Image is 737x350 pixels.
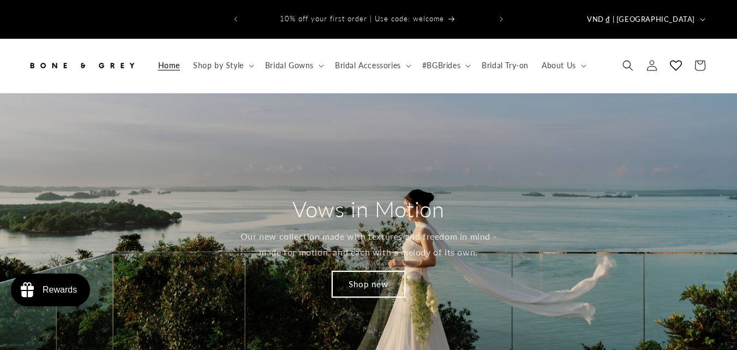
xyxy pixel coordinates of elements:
a: Bone and Grey Bridal [23,50,141,82]
img: Bone and Grey Bridal [27,54,136,78]
span: About Us [542,61,576,70]
span: Bridal Gowns [265,61,314,70]
summary: Bridal Accessories [328,54,416,77]
span: Shop by Style [193,61,244,70]
a: Bridal Try-on [475,54,535,77]
summary: Shop by Style [187,54,259,77]
a: Shop new [332,271,405,297]
button: Previous announcement [224,9,248,29]
span: 10% off your first order | Use code: welcome [280,14,444,23]
a: Home [152,54,187,77]
span: Bridal Try-on [482,61,529,70]
summary: #BGBrides [416,54,475,77]
summary: Bridal Gowns [259,54,328,77]
p: Our new collection made with textures and freedom in mind - made for motion, and each with a melo... [239,229,498,260]
summary: Search [616,54,640,78]
span: Home [158,61,180,70]
button: VND ₫ | [GEOGRAPHIC_DATA] [580,9,710,29]
div: Rewards [43,285,77,295]
span: Bridal Accessories [335,61,401,70]
span: #BGBrides [422,61,460,70]
span: VND ₫ | [GEOGRAPHIC_DATA] [587,14,695,25]
button: Next announcement [489,9,513,29]
summary: About Us [535,54,591,77]
h2: Vows in Motion [292,195,444,223]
